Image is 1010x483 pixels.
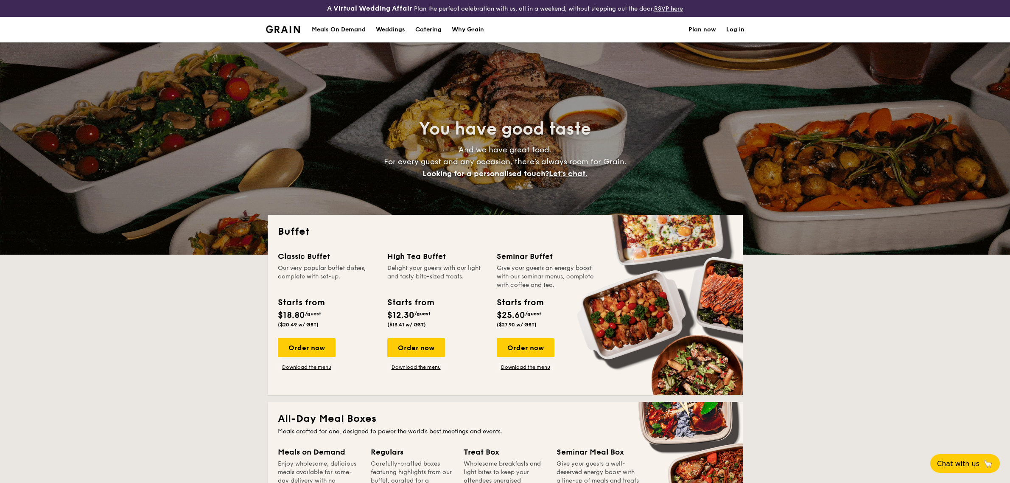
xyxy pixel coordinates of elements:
[278,310,305,320] span: $18.80
[387,264,487,289] div: Delight your guests with our light and tasty bite-sized treats.
[387,310,414,320] span: $12.30
[464,446,546,458] div: Treat Box
[305,311,321,317] span: /guest
[497,364,554,371] a: Download the menu
[278,364,336,371] a: Download the menu
[726,17,744,42] a: Log in
[387,338,445,357] div: Order now
[266,25,300,33] img: Grain
[497,250,596,262] div: Seminar Buffet
[387,250,487,262] div: High Tea Buffet
[525,311,541,317] span: /guest
[497,338,554,357] div: Order now
[497,310,525,320] span: $25.60
[327,3,412,14] h4: A Virtual Wedding Affair
[376,17,405,42] div: Weddings
[278,322,319,328] span: ($20.49 w/ GST)
[261,3,750,14] div: Plan the perfect celebration with us, all in a weekend, without stepping out the door.
[387,364,445,371] a: Download the menu
[654,5,683,12] a: RSVP here
[497,296,543,309] div: Starts from
[278,250,377,262] div: Classic Buffet
[410,17,447,42] a: Catering
[497,264,596,289] div: Give your guests an energy boost with our seminar menus, complete with coffee and tea.
[387,296,434,309] div: Starts from
[452,17,484,42] div: Why Grain
[447,17,489,42] a: Why Grain
[278,412,733,426] h2: All-Day Meal Boxes
[688,17,716,42] a: Plan now
[371,17,410,42] a: Weddings
[278,264,377,289] div: Our very popular buffet dishes, complete with set-up.
[278,446,361,458] div: Meals on Demand
[497,322,537,328] span: ($27.90 w/ GST)
[278,427,733,436] div: Meals crafted for one, designed to power the world's best meetings and events.
[307,17,371,42] a: Meals On Demand
[312,17,366,42] div: Meals On Demand
[387,322,426,328] span: ($13.41 w/ GST)
[937,460,979,468] span: Chat with us
[557,446,639,458] div: Seminar Meal Box
[930,454,1000,473] button: Chat with us🦙
[278,225,733,239] h2: Buffet
[278,338,336,357] div: Order now
[549,169,588,178] span: Let's chat.
[414,311,431,317] span: /guest
[415,17,442,42] h1: Catering
[278,296,324,309] div: Starts from
[983,459,993,469] span: 🦙
[266,25,300,33] a: Logotype
[371,446,453,458] div: Regulars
